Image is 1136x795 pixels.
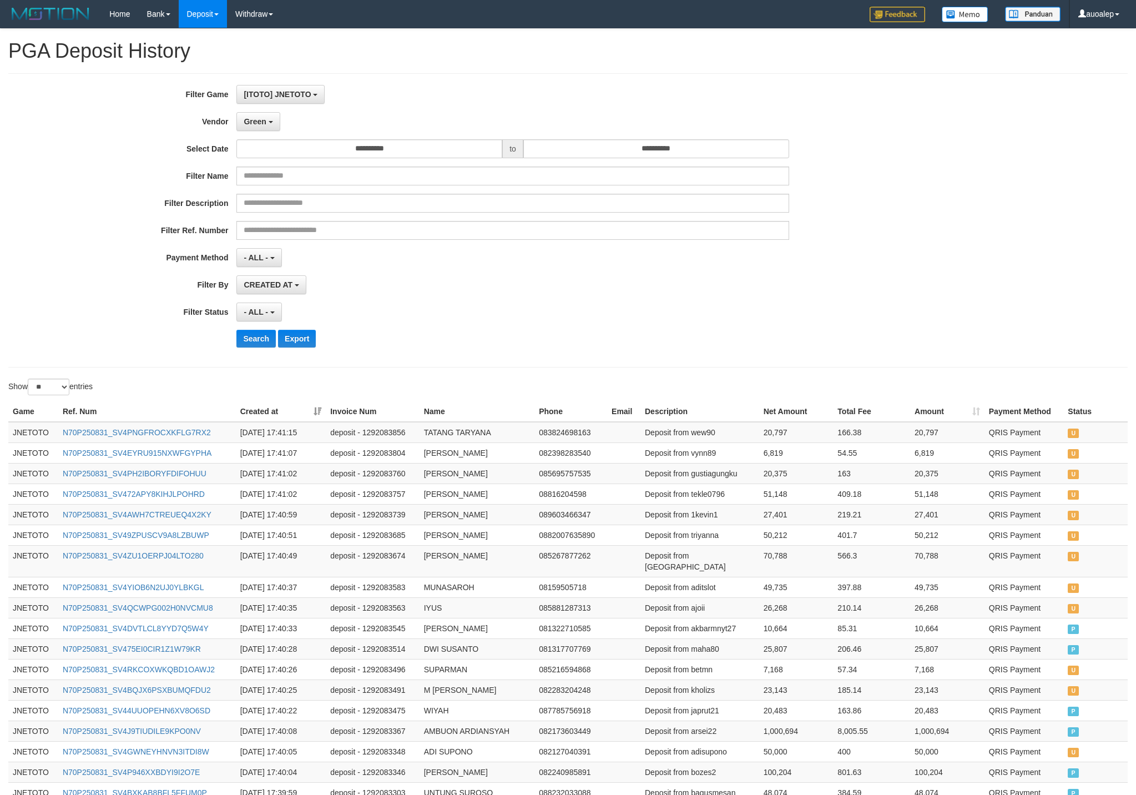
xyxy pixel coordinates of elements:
td: Deposit from aditslot [640,577,759,597]
td: [DATE] 17:41:02 [236,463,326,484]
td: deposit - 1292083804 [326,442,419,463]
button: Search [236,330,276,348]
th: Description [640,401,759,422]
td: Deposit from ajoii [640,597,759,618]
td: [PERSON_NAME] [420,525,534,545]
a: N70P250831_SV475EI0CIR1Z1W79KR [63,645,201,653]
td: AMBUON ARDIANSYAH [420,721,534,741]
td: 20,375 [759,463,834,484]
td: IYUS [420,597,534,618]
td: 409.18 [833,484,910,504]
td: [PERSON_NAME] [420,545,534,577]
td: Deposit from tekle0796 [640,484,759,504]
td: [DATE] 17:40:33 [236,618,326,638]
td: 085267877262 [534,545,607,577]
span: UNPAID [1068,686,1079,696]
span: UNPAID [1068,552,1079,561]
td: 51,148 [910,484,984,504]
td: deposit - 1292083563 [326,597,419,618]
a: N70P250831_SV4RKCOXWKQBD1OAWJ2 [63,665,215,674]
a: N70P250831_SV4BQJX6PSXBUMQFDU2 [63,686,211,695]
td: QRIS Payment [984,618,1064,638]
td: QRIS Payment [984,484,1064,504]
span: UNPAID [1068,666,1079,675]
td: 082127040391 [534,741,607,762]
td: JNETOTO [8,463,58,484]
td: QRIS Payment [984,597,1064,618]
td: QRIS Payment [984,577,1064,597]
td: deposit - 1292083757 [326,484,419,504]
button: [ITOTO] JNETOTO [236,85,325,104]
a: N70P250831_SV4AWH7CTREUEQ4X2KY [63,510,211,519]
td: 26,268 [910,597,984,618]
td: 20,483 [910,700,984,721]
th: Phone [534,401,607,422]
td: 166.38 [833,422,910,443]
img: Feedback.jpg [870,7,925,22]
td: DWI SUSANTO [420,638,534,659]
td: [PERSON_NAME] [420,762,534,782]
td: [DATE] 17:40:49 [236,545,326,577]
a: N70P250831_SV44UUOPEHN6XV8O6SD [63,706,210,715]
td: Deposit from arsei22 [640,721,759,741]
a: N70P250831_SV4ZU1OERPJ04LTO280 [63,551,204,560]
td: 6,819 [759,442,834,463]
a: N70P250831_SV4YIOB6N2UJ0YLBKGL [63,583,204,592]
td: JNETOTO [8,525,58,545]
td: JNETOTO [8,597,58,618]
td: JNETOTO [8,659,58,680]
td: 20,797 [910,422,984,443]
td: 1,000,694 [910,721,984,741]
td: 100,204 [910,762,984,782]
td: 50,212 [910,525,984,545]
td: Deposit from triyanna [640,525,759,545]
td: QRIS Payment [984,442,1064,463]
td: JNETOTO [8,721,58,741]
td: deposit - 1292083739 [326,504,419,525]
td: 26,268 [759,597,834,618]
button: CREATED AT [236,275,306,294]
a: N70P250831_SV4GWNEYHNVN3ITDI8W [63,747,209,756]
td: QRIS Payment [984,422,1064,443]
a: N70P250831_SV4P946XXBDYI9I2O7E [63,768,200,777]
td: deposit - 1292083685 [326,525,419,545]
td: 401.7 [833,525,910,545]
td: deposit - 1292083348 [326,741,419,762]
td: WIYAH [420,700,534,721]
td: 082240985891 [534,762,607,782]
td: 10,664 [910,618,984,638]
td: deposit - 1292083856 [326,422,419,443]
td: [PERSON_NAME] [420,442,534,463]
span: CREATED AT [244,280,292,289]
td: QRIS Payment [984,638,1064,659]
td: deposit - 1292083514 [326,638,419,659]
td: QRIS Payment [984,700,1064,721]
td: JNETOTO [8,618,58,638]
td: Deposit from betmn [640,659,759,680]
th: Name [420,401,534,422]
td: 089603466347 [534,504,607,525]
th: Email [607,401,640,422]
img: MOTION_logo.png [8,6,93,22]
td: deposit - 1292083475 [326,700,419,721]
a: N70P250831_SV4PNGFROCXKFLG7RX2 [63,428,211,437]
th: Payment Method [984,401,1064,422]
td: [PERSON_NAME] [420,463,534,484]
td: 1,000,694 [759,721,834,741]
td: 085216594868 [534,659,607,680]
td: 27,401 [910,504,984,525]
span: PAID [1068,768,1079,778]
td: JNETOTO [8,422,58,443]
span: UNPAID [1068,429,1079,438]
th: Total Fee [833,401,910,422]
td: [DATE] 17:40:28 [236,638,326,659]
td: 70,788 [910,545,984,577]
span: UNPAID [1068,531,1079,541]
td: [DATE] 17:40:26 [236,659,326,680]
td: deposit - 1292083760 [326,463,419,484]
td: 087785756918 [534,700,607,721]
td: 7,168 [910,659,984,680]
span: - ALL - [244,308,268,316]
td: 20,797 [759,422,834,443]
td: JNETOTO [8,442,58,463]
